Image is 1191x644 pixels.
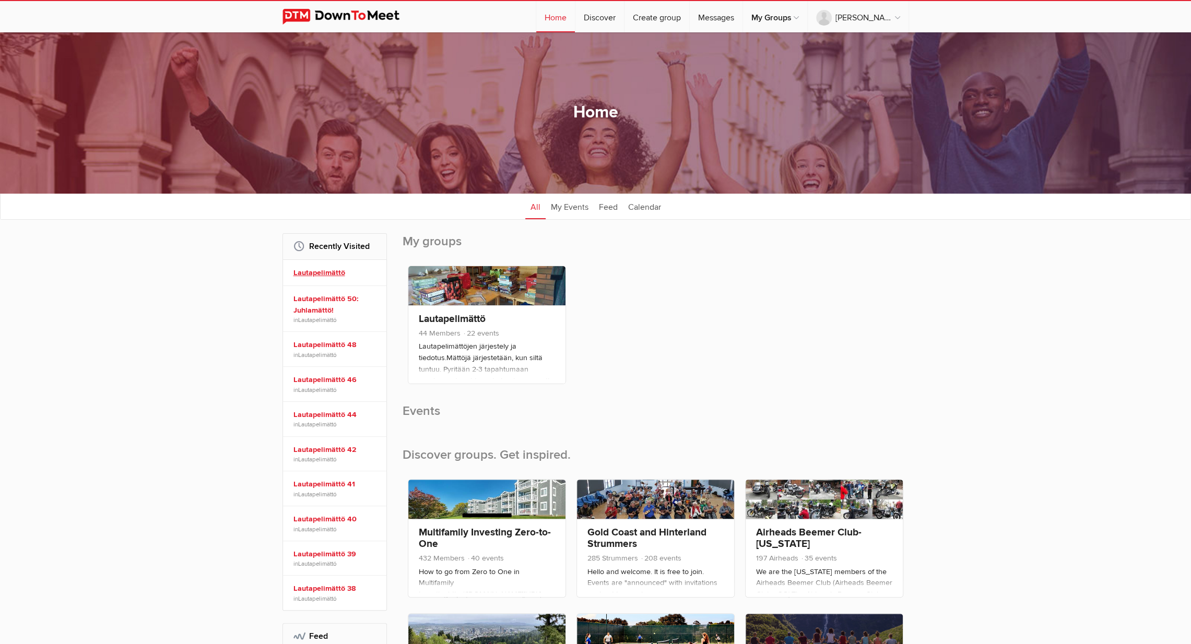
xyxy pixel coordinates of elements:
a: Lautapelimättö 44 [293,409,379,421]
a: Lautapelimättö 48 [293,339,379,351]
p: Lautapelimättöjen järjestely ja tiedotus.Mättöjä järjestetään, kun siltä tuntuu. Pyritään 2-3 tap... [419,341,555,393]
a: Lautapelimättö [419,313,486,325]
span: in [293,594,379,603]
a: Lautapelimättö 40 [293,514,379,525]
span: in [293,420,379,428]
a: Gold Coast and Hinterland Strummers [587,526,706,550]
p: Hello and welcome. It is free to join. Events are "announced" with invitations sent out to member... [587,566,724,618]
a: Lautapelimättö [298,351,337,359]
a: Lautapelimättö [298,526,337,533]
a: Lautapelimättö [298,456,337,463]
span: 40 events [467,554,504,563]
p: How to go from Zero to One in Multifamily Investinghttp://[DOMAIN_NAME][URL] Multifamily investin... [419,566,555,618]
a: Lautapelimättö 39 [293,548,379,560]
span: in [293,316,379,324]
a: Lautapelimättö [298,560,337,567]
a: Lautapelimättö [298,491,337,498]
a: Lautapelimättö [298,595,337,602]
a: Calendar [623,193,666,219]
a: Lautapelimättö 42 [293,444,379,456]
span: in [293,351,379,359]
span: in [293,455,379,463]
h2: Discover groups. Get inspired. [403,430,909,474]
a: [PERSON_NAME] [808,1,909,32]
h2: Recently Visited [293,234,376,259]
a: All [525,193,546,219]
a: Lautapelimättö 38 [293,583,379,594]
a: Messages [690,1,742,32]
a: Airheads Beemer Club-[US_STATE] [756,526,862,550]
a: Lautapelimättö 41 [293,479,379,490]
span: in [293,386,379,394]
img: DownToMeet [282,9,416,25]
span: 208 events [640,554,681,563]
a: Lautapelimättö [298,386,337,393]
span: in [293,490,379,498]
a: Lautapelimättö 46 [293,374,379,386]
a: Feed [594,193,623,219]
span: 432 Members [419,554,465,563]
h1: Home [573,102,618,124]
span: 22 events [463,329,499,338]
a: My Events [546,193,594,219]
span: 197 Airheads [756,554,798,563]
a: Lautapelimättö [298,421,337,428]
p: We are the [US_STATE] members of the Airheads Beemer Club (Airheads Beemer Club - CO).The Airhead... [756,566,892,618]
a: Create group [624,1,689,32]
a: Multifamily Investing Zero-to-One [419,526,551,550]
a: My Groups [743,1,807,32]
span: 44 Members [419,329,461,338]
a: Lautapelimättö [293,267,379,279]
span: in [293,559,379,568]
a: Lautapelimättö 50: Juhlamättö! [293,293,379,316]
span: in [293,525,379,533]
h2: Events [403,403,909,430]
span: 35 events [800,554,837,563]
span: 285 Strummers [587,554,638,563]
a: Lautapelimättö [298,316,337,324]
h2: My groups [403,233,909,260]
a: Home [536,1,575,32]
a: Discover [575,1,624,32]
